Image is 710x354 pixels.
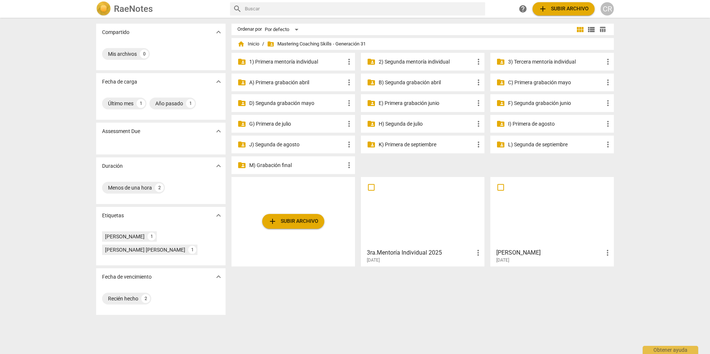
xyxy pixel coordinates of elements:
span: folder_shared [237,140,246,149]
span: more_vert [345,119,354,128]
button: Lista [586,24,597,35]
span: folder_shared [496,57,505,66]
p: Assessment Due [102,127,140,135]
span: more_vert [474,57,483,66]
div: Ordenar por [237,27,262,32]
span: folder_shared [237,57,246,66]
span: folder_shared [496,140,505,149]
div: 2 [141,294,150,303]
div: 0 [140,50,149,58]
div: 1 [186,99,195,108]
span: more_vert [603,78,612,87]
span: folder_shared [496,99,505,108]
span: expand_more [214,77,223,86]
div: Mis archivos [108,50,137,58]
span: [DATE] [367,257,380,263]
div: Menos de una hora [108,184,152,191]
div: Por defecto [265,24,301,35]
span: more_vert [345,57,354,66]
span: help [518,4,527,13]
span: expand_more [214,28,223,37]
span: more_vert [345,99,354,108]
span: expand_more [214,127,223,136]
span: table_chart [599,26,606,33]
p: Duración [102,162,123,170]
button: Mostrar más [213,27,224,38]
button: CR [601,2,614,16]
p: J) Segunda de agosto [249,141,345,149]
span: more_vert [474,99,483,108]
p: 1) Primera mentoría individual [249,58,345,66]
span: more_vert [474,140,483,149]
h3: 3ra.Mentoría Individual 2025 [367,248,474,257]
p: 2) Segunda mentoría individual [379,58,474,66]
p: 3) Tercera mentoría individual [508,58,603,66]
div: Obtener ayuda [643,346,698,354]
span: Inicio [237,40,259,48]
p: Etiquetas [102,212,124,219]
span: folder_shared [367,78,376,87]
span: more_vert [603,140,612,149]
span: search [233,4,242,13]
span: folder_shared [267,40,274,48]
h3: Isa-Claudia [496,248,603,257]
div: 2 [155,183,164,192]
button: Mostrar más [213,210,224,221]
span: folder_shared [367,99,376,108]
p: E) Primera grabación junio [379,99,474,107]
button: Cuadrícula [575,24,586,35]
button: Subir [262,214,324,229]
span: folder_shared [237,161,246,170]
div: 1 [188,246,196,254]
span: folder_shared [496,78,505,87]
span: more_vert [345,161,354,170]
span: more_vert [603,119,612,128]
p: C) Primera grabación mayo [508,79,603,86]
span: more_vert [603,57,612,66]
button: Subir [532,2,595,16]
span: view_list [587,25,596,34]
p: Fecha de carga [102,78,137,86]
div: Recién hecho [108,295,138,302]
div: [PERSON_NAME] [PERSON_NAME] [105,246,185,253]
span: / [262,41,264,47]
h2: RaeNotes [114,4,153,14]
span: expand_more [214,161,223,170]
span: more_vert [474,78,483,87]
a: LogoRaeNotes [96,1,224,16]
p: I) Primera de agosto [508,120,603,128]
span: add [268,217,277,226]
a: Obtener ayuda [516,2,530,16]
div: 1 [136,99,145,108]
div: Año pasado [155,100,183,107]
span: add [538,4,547,13]
span: Subir archivo [538,4,589,13]
span: expand_more [214,211,223,220]
span: home [237,40,245,48]
div: Último mes [108,100,133,107]
span: folder_shared [237,78,246,87]
span: folder_shared [367,140,376,149]
span: more_vert [345,140,354,149]
img: Logo [96,1,111,16]
p: M) Grabación final [249,161,345,169]
button: Mostrar más [213,126,224,137]
p: G) Primera de julio [249,120,345,128]
span: view_module [576,25,585,34]
span: folder_shared [237,119,246,128]
span: folder_shared [367,119,376,128]
button: Mostrar más [213,76,224,87]
input: Buscar [245,3,482,15]
button: Mostrar más [213,271,224,282]
span: more_vert [474,248,483,257]
p: H) Segunda de julio [379,120,474,128]
div: [PERSON_NAME] [105,233,145,240]
span: expand_more [214,272,223,281]
span: more_vert [474,119,483,128]
span: more_vert [603,99,612,108]
p: K) Primera de septiembre [379,141,474,149]
button: Tabla [597,24,608,35]
span: Mastering Coaching Skills - Generación 31 [267,40,366,48]
span: Subir archivo [268,217,318,226]
p: A) Primera grabación abril [249,79,345,86]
